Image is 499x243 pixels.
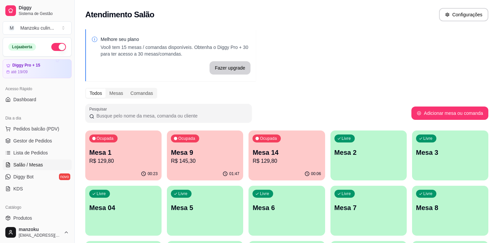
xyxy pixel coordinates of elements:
span: Pedidos balcão (PDV) [13,125,59,132]
span: Diggy Bot [13,173,34,180]
button: LivreMesa 3 [412,130,488,180]
div: Dia a dia [3,113,72,123]
button: Fazer upgrade [210,61,250,75]
p: Ocupada [178,136,195,141]
div: Manzoku culin ... [20,25,54,31]
a: Gestor de Pedidos [3,135,72,146]
div: Comandas [127,89,157,98]
p: Mesa 7 [334,203,403,212]
p: R$ 129,80 [89,157,158,165]
div: Acesso Rápido [3,84,72,94]
span: M [8,25,15,31]
p: 01:47 [229,171,239,176]
a: DiggySistema de Gestão [3,3,72,19]
button: LivreMesa 04 [85,186,162,236]
button: OcupadaMesa 14R$ 129,8000:06 [249,130,325,180]
p: R$ 145,30 [171,157,239,165]
label: Pesquisar [89,106,109,112]
p: Mesa 1 [89,148,158,157]
button: Configurações [439,8,488,21]
p: Ocupada [97,136,114,141]
button: Select a team [3,21,72,35]
span: Produtos [13,215,32,221]
p: Mesa 3 [416,148,484,157]
button: LivreMesa 7 [330,186,407,236]
span: [EMAIL_ADDRESS][DOMAIN_NAME] [19,233,61,238]
div: Catálogo [3,202,72,213]
p: Mesa 14 [252,148,321,157]
p: Livre [342,191,351,196]
button: LivreMesa 2 [330,130,407,180]
p: Livre [342,136,351,141]
a: Salão / Mesas [3,159,72,170]
button: OcupadaMesa 9R$ 145,3001:47 [167,130,243,180]
p: Livre [423,136,433,141]
a: Diggy Pro + 15até 19/09 [3,59,72,78]
span: Diggy [19,5,69,11]
a: Diggy Botnovo [3,171,72,182]
div: Todos [86,89,106,98]
span: Sistema de Gestão [19,11,69,16]
p: Mesa 9 [171,148,239,157]
span: Dashboard [13,96,36,103]
p: Você tem 15 mesas / comandas disponíveis. Obtenha o Diggy Pro + 30 para ter acesso a 30 mesas/com... [101,44,250,57]
button: manzoku[EMAIL_ADDRESS][DOMAIN_NAME] [3,224,72,240]
p: Livre [260,191,269,196]
p: Mesa 04 [89,203,158,212]
p: Mesa 6 [252,203,321,212]
p: Melhore seu plano [101,36,250,43]
button: Pedidos balcão (PDV) [3,123,72,134]
button: LivreMesa 6 [249,186,325,236]
p: R$ 129,80 [252,157,321,165]
a: Dashboard [3,94,72,105]
p: Livre [97,191,106,196]
article: Diggy Pro + 15 [12,63,40,68]
button: LivreMesa 5 [167,186,243,236]
p: Mesa 8 [416,203,484,212]
span: Lista de Pedidos [13,149,48,156]
button: Adicionar mesa ou comanda [411,107,488,120]
a: Lista de Pedidos [3,147,72,158]
a: Produtos [3,213,72,223]
p: 00:23 [148,171,158,176]
div: Loja aberta [8,43,36,51]
p: Livre [423,191,433,196]
p: Mesa 2 [334,148,403,157]
span: manzoku [19,227,61,233]
button: LivreMesa 8 [412,186,488,236]
button: OcupadaMesa 1R$ 129,8000:23 [85,130,162,180]
p: Ocupada [260,136,277,141]
h2: Atendimento Salão [85,9,154,20]
input: Pesquisar [94,113,248,119]
span: Gestor de Pedidos [13,137,52,144]
span: KDS [13,185,23,192]
p: Mesa 5 [171,203,239,212]
span: Salão / Mesas [13,161,43,168]
a: KDS [3,183,72,194]
p: 00:06 [311,171,321,176]
div: Mesas [106,89,127,98]
article: até 19/09 [11,69,28,75]
p: Livre [178,191,188,196]
button: Alterar Status [51,43,66,51]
